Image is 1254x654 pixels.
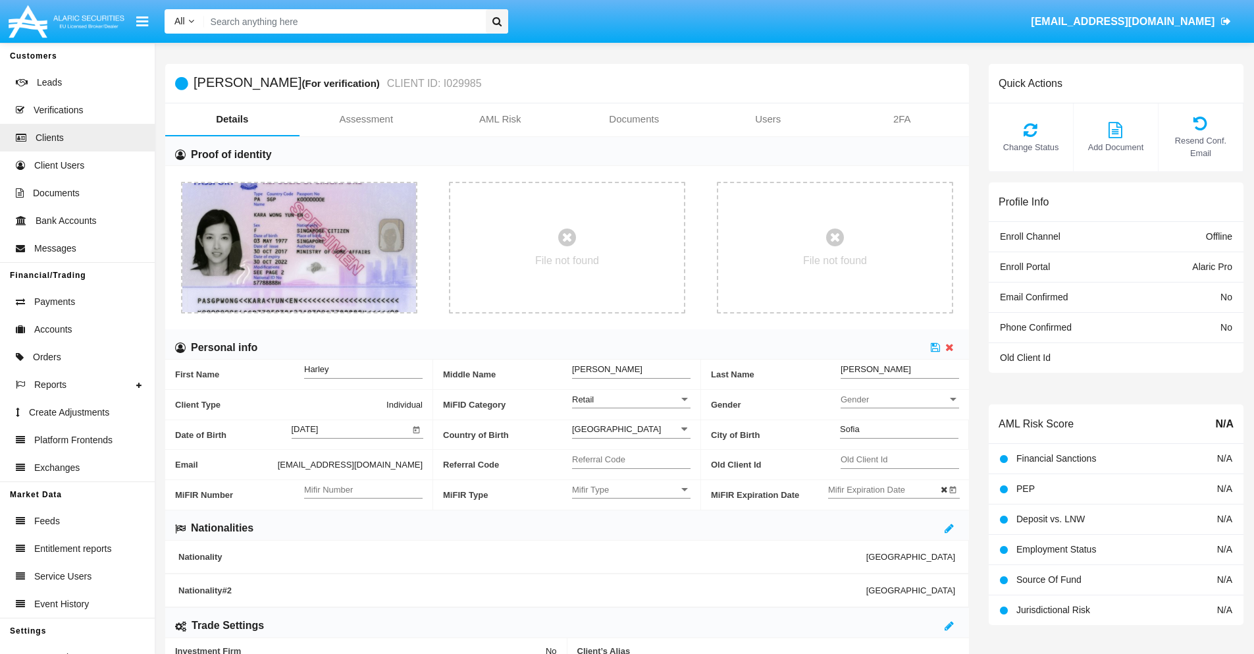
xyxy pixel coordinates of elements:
[1016,483,1035,494] span: PEP
[33,350,61,364] span: Orders
[34,242,76,256] span: Messages
[701,103,835,135] a: Users
[835,103,970,135] a: 2FA
[443,420,572,450] span: Country of Birth
[1165,134,1236,159] span: Resend Conf. Email
[1217,605,1232,615] span: N/A
[1016,605,1090,615] span: Jurisdictional Risk
[34,323,72,337] span: Accounts
[384,78,482,89] small: CLIENT ID: I029985
[175,458,278,472] span: Email
[1217,544,1232,555] span: N/A
[34,542,112,556] span: Entitlement reports
[572,484,679,495] span: Mifir Type
[1217,574,1232,585] span: N/A
[178,586,866,595] span: Nationality #2
[443,360,572,389] span: Middle Name
[433,103,567,135] a: AML Risk
[866,586,955,595] span: [GEOGRAPHIC_DATA]
[1080,141,1151,153] span: Add Document
[34,433,113,447] span: Platform Frontends
[204,9,481,34] input: Search
[191,521,253,535] h6: Nationalities
[34,461,80,475] span: Exchanges
[33,186,80,200] span: Documents
[841,394,947,405] span: Gender
[1016,574,1082,585] span: Source Of Fund
[7,2,126,41] img: Logo image
[175,420,292,450] span: Date of Birth
[1192,261,1232,272] span: Alaric Pro
[947,482,960,495] button: Open calendar
[34,295,75,309] span: Payments
[1220,292,1232,302] span: No
[175,360,304,389] span: First Name
[194,76,482,91] h5: [PERSON_NAME]
[34,103,83,117] span: Verifications
[1031,16,1215,27] span: [EMAIL_ADDRESS][DOMAIN_NAME]
[34,597,89,611] span: Event History
[711,450,841,479] span: Old Client Id
[711,420,840,450] span: City of Birth
[1016,514,1085,524] span: Deposit vs. LNW
[36,214,97,228] span: Bank Accounts
[1016,453,1096,464] span: Financial Sanctions
[29,406,109,420] span: Create Adjustments
[165,103,300,135] a: Details
[866,552,955,562] span: [GEOGRAPHIC_DATA]
[37,76,62,90] span: Leads
[711,390,841,420] span: Gender
[175,480,304,510] span: MiFIR Number
[567,103,702,135] a: Documents
[1000,292,1068,302] span: Email Confirmed
[711,480,828,510] span: MiFIR Expiration Date
[999,77,1062,90] h6: Quick Actions
[1206,231,1232,242] span: Offline
[191,341,257,355] h6: Personal info
[1217,483,1232,494] span: N/A
[999,196,1049,208] h6: Profile Info
[410,422,423,435] button: Open calendar
[301,76,383,91] div: (For verification)
[1000,352,1051,363] span: Old Client Id
[34,378,66,392] span: Reports
[34,159,84,173] span: Client Users
[1220,322,1232,333] span: No
[1215,416,1234,432] span: N/A
[572,395,594,404] span: Retail
[386,398,423,412] span: Individual
[1000,231,1060,242] span: Enroll Channel
[1025,3,1238,40] a: [EMAIL_ADDRESS][DOMAIN_NAME]
[1217,514,1232,524] span: N/A
[178,552,866,562] span: Nationality
[999,418,1074,430] h6: AML Risk Score
[34,514,60,528] span: Feeds
[34,570,91,584] span: Service Users
[278,458,423,472] span: [EMAIL_ADDRESS][DOMAIN_NAME]
[165,14,204,28] a: All
[300,103,434,135] a: Assessment
[995,141,1066,153] span: Change Status
[191,148,272,162] h6: Proof of identity
[192,618,264,633] h6: Trade Settings
[711,360,841,389] span: Last Name
[443,480,572,510] span: MiFIR Type
[1000,322,1072,333] span: Phone Confirmed
[1000,261,1050,272] span: Enroll Portal
[443,450,572,479] span: Referral Code
[1217,453,1232,464] span: N/A
[36,131,64,145] span: Clients
[175,398,386,412] span: Client Type
[1016,544,1096,555] span: Employment Status
[443,390,572,420] span: MiFID Category
[174,16,185,26] span: All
